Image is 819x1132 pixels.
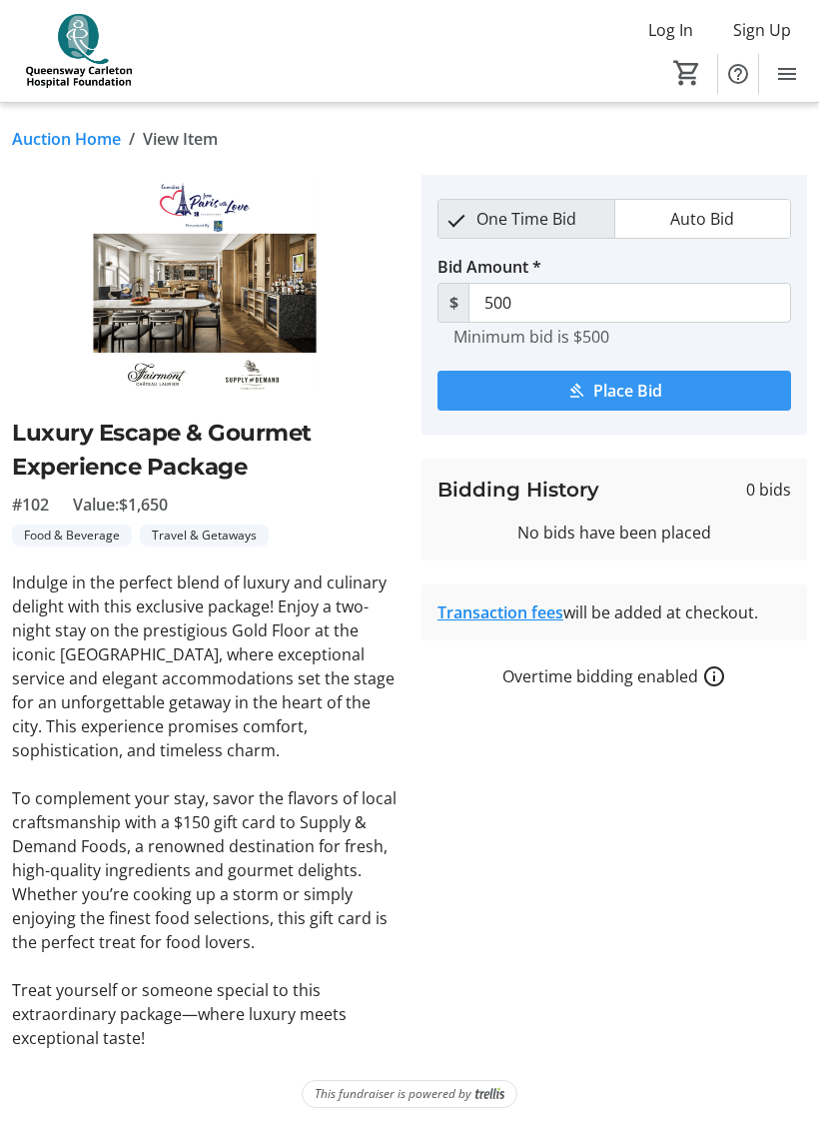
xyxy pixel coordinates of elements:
div: No bids have been placed [437,521,791,545]
button: Sign Up [717,14,807,46]
span: / [129,127,135,151]
h2: Luxury Escape & Gourmet Experience Package [12,416,398,485]
label: Bid Amount * [437,255,541,279]
span: One Time Bid [464,200,588,238]
a: How overtime bidding works for silent auctions [702,664,726,688]
img: Trellis Logo [475,1087,504,1101]
span: Log In [648,18,693,42]
div: will be added at checkout. [437,600,791,624]
img: Image [12,175,398,392]
a: Transaction fees [437,601,563,623]
h3: Bidding History [437,475,599,505]
tr-label-badge: Travel & Getaways [140,525,269,547]
span: Auto Bid [658,200,746,238]
tr-hint: Minimum bid is $500 [453,327,609,347]
p: Treat yourself or someone special to this extraordinary package—where luxury meets exceptional ta... [12,978,398,1050]
span: Value: $1,650 [73,493,168,517]
span: $ [437,283,469,323]
span: This fundraiser is powered by [315,1085,471,1103]
span: View Item [143,127,218,151]
div: Overtime bidding enabled [421,664,807,688]
button: Help [718,54,758,94]
span: Place Bid [593,379,662,403]
span: 0 bids [746,478,791,502]
button: Log In [632,14,709,46]
button: Menu [767,54,807,94]
span: #102 [12,493,49,517]
button: Cart [669,55,705,91]
tr-label-badge: Food & Beverage [12,525,132,547]
span: Sign Up [733,18,791,42]
p: To complement your stay, savor the flavors of local craftsmanship with a $150 gift card to Supply... [12,786,398,954]
img: QCH Foundation's Logo [12,14,145,89]
a: Auction Home [12,127,121,151]
p: Indulge in the perfect blend of luxury and culinary delight with this exclusive package! Enjoy a ... [12,570,398,762]
button: Place Bid [437,371,791,411]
